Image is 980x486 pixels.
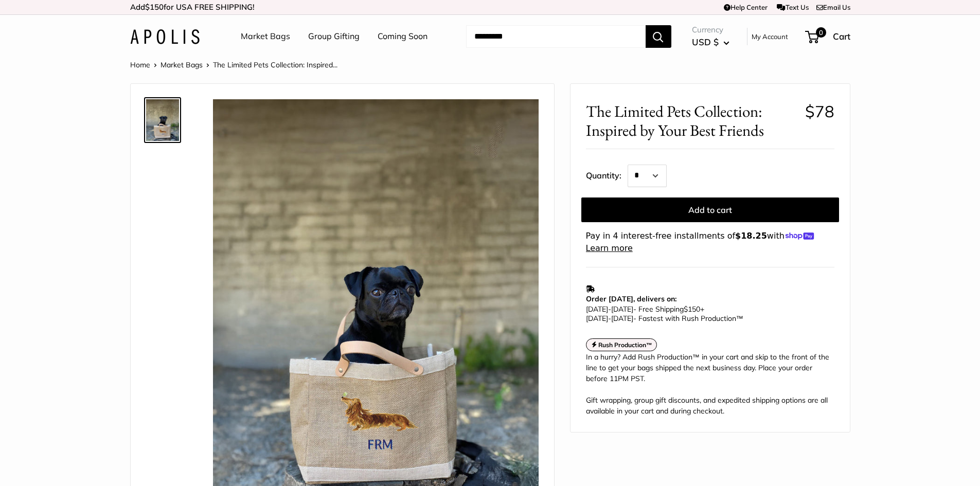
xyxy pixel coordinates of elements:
[611,304,633,314] span: [DATE]
[241,29,290,44] a: Market Bags
[684,304,700,314] span: $150
[806,28,850,45] a: 0 Cart
[581,197,839,222] button: Add to cart
[586,304,829,323] p: - Free Shipping +
[586,314,608,323] span: [DATE]
[213,60,337,69] span: The Limited Pets Collection: Inspired...
[586,294,676,303] strong: Order [DATE], delivers on:
[586,314,743,323] span: - Fastest with Rush Production™
[130,58,337,71] nav: Breadcrumb
[777,3,808,11] a: Text Us
[130,60,150,69] a: Home
[608,304,611,314] span: -
[816,3,850,11] a: Email Us
[145,2,164,12] span: $150
[805,101,834,121] span: $78
[598,341,652,349] strong: Rush Production™
[586,352,834,417] div: In a hurry? Add Rush Production™ in your cart and skip to the front of the line to get your bags ...
[308,29,360,44] a: Group Gifting
[586,304,608,314] span: [DATE]
[646,25,671,48] button: Search
[146,99,179,141] img: The Limited Pets Collection: Inspired by Your Best Friends
[586,102,797,140] span: The Limited Pets Collection: Inspired by Your Best Friends
[608,314,611,323] span: -
[833,31,850,42] span: Cart
[815,27,826,38] span: 0
[586,161,628,187] label: Quantity:
[130,29,200,44] img: Apolis
[724,3,768,11] a: Help Center
[144,97,181,143] a: The Limited Pets Collection: Inspired by Your Best Friends
[692,23,729,37] span: Currency
[692,34,729,50] button: USD $
[611,314,633,323] span: [DATE]
[466,25,646,48] input: Search...
[378,29,427,44] a: Coming Soon
[161,60,203,69] a: Market Bags
[752,30,788,43] a: My Account
[692,37,719,47] span: USD $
